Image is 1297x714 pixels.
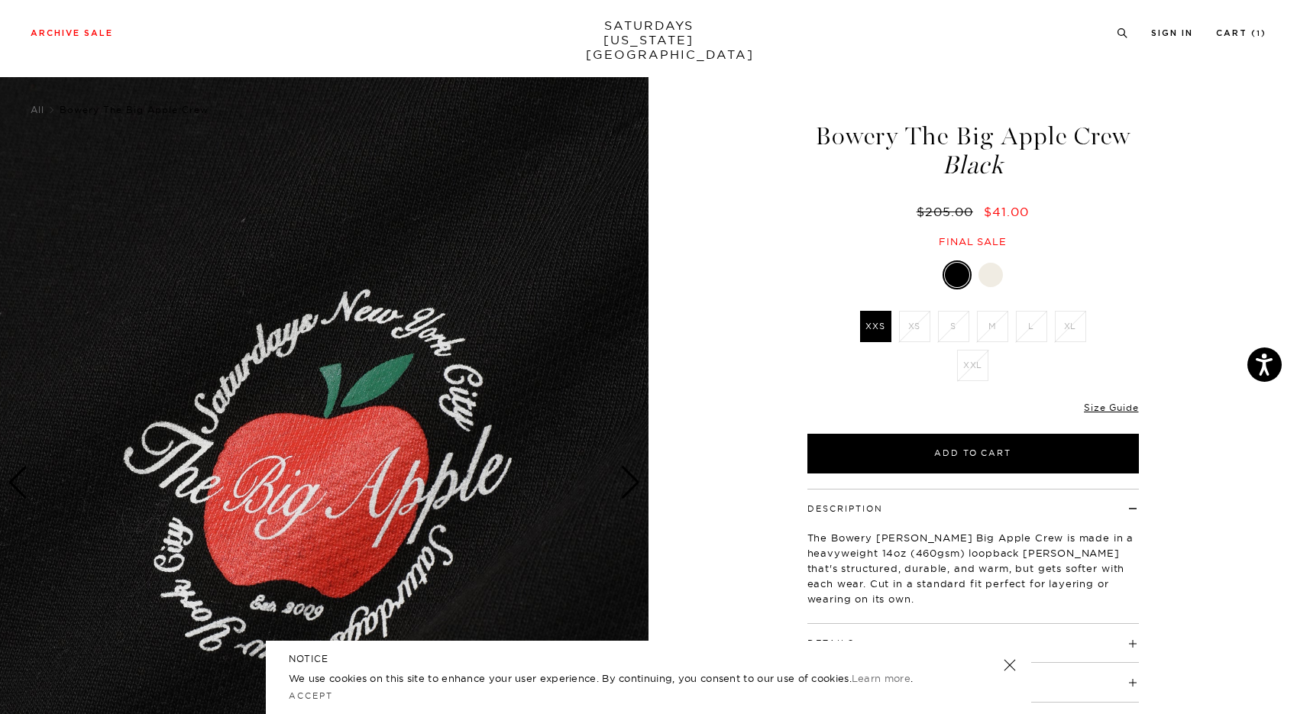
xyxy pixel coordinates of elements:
[807,434,1139,473] button: Add to Cart
[1084,402,1138,413] a: Size Guide
[31,29,113,37] a: Archive Sale
[805,124,1141,178] h1: Bowery The Big Apple Crew
[289,670,954,686] p: We use cookies on this site to enhance your user experience. By continuing, you consent to our us...
[807,530,1139,606] p: The Bowery [PERSON_NAME] Big Apple Crew is made in a heavyweight 14oz (460gsm) loopback [PERSON_N...
[807,505,883,513] button: Description
[1257,31,1261,37] small: 1
[586,18,712,62] a: SATURDAYS[US_STATE][GEOGRAPHIC_DATA]
[60,104,209,115] span: Bowery The Big Apple Crew
[805,235,1141,248] div: Final sale
[1151,29,1193,37] a: Sign In
[807,639,855,648] button: Details
[1216,29,1266,37] a: Cart (1)
[984,204,1029,219] span: $41.00
[289,690,333,701] a: Accept
[31,104,44,115] a: All
[8,466,28,499] div: Previous slide
[852,672,910,684] a: Learn more
[805,153,1141,178] span: Black
[917,204,979,219] del: $205.00
[860,311,891,342] label: XXS
[620,466,641,499] div: Next slide
[289,652,1008,666] h5: NOTICE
